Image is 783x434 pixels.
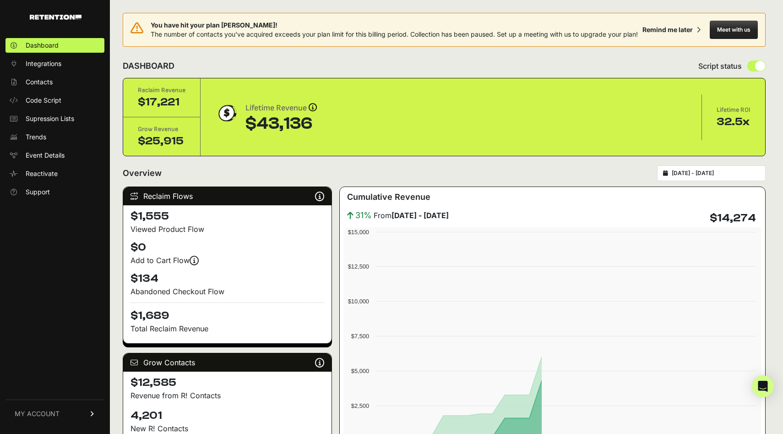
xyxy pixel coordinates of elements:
[26,151,65,160] span: Event Details
[347,191,430,203] h3: Cumulative Revenue
[351,402,369,409] text: $2,500
[752,375,774,397] div: Open Intercom Messenger
[355,209,372,222] span: 31%
[130,271,324,286] h4: $134
[151,30,638,38] span: The number of contacts you've acquired exceeds your plan limit for this billing period. Collectio...
[130,286,324,297] div: Abandoned Checkout Flow
[5,75,104,89] a: Contacts
[348,263,369,270] text: $12,500
[245,102,317,115] div: Lifetime Revenue
[26,187,50,197] span: Support
[130,255,324,266] div: Add to Cart Flow
[351,368,369,374] text: $5,000
[130,302,324,323] h4: $1,689
[5,111,104,126] a: Supression Lists
[138,95,185,110] div: $17,221
[130,375,324,390] h4: $12,585
[123,187,332,205] div: Reclaim Flows
[26,59,61,68] span: Integrations
[717,115,750,129] div: 32.5x
[123,353,332,372] div: Grow Contacts
[30,15,82,20] img: Retention.com
[5,130,104,144] a: Trends
[130,423,324,434] p: New R! Contacts
[698,60,742,71] span: Script status
[5,93,104,108] a: Code Script
[123,60,174,72] h2: DASHBOARD
[348,298,369,305] text: $10,000
[5,56,104,71] a: Integrations
[15,409,60,418] span: MY ACCOUNT
[215,102,238,125] img: dollar-coin-05c43ed7efb7bc0c12610022525b4bbbb207c7efeef5aecc26f025e68dcafac9.png
[130,408,324,423] h4: 4,201
[130,390,324,401] p: Revenue from R! Contacts
[642,25,693,34] div: Remind me later
[138,86,185,95] div: Reclaim Revenue
[130,209,324,224] h4: $1,555
[391,211,449,220] strong: [DATE] - [DATE]
[26,132,46,142] span: Trends
[26,77,53,87] span: Contacts
[5,185,104,199] a: Support
[130,323,324,334] p: Total Reclaim Revenue
[245,115,317,133] div: $43,136
[374,210,449,221] span: From
[5,166,104,181] a: Reactivate
[130,240,324,255] h4: $0
[26,41,59,50] span: Dashboard
[348,229,369,236] text: $15,000
[5,400,104,428] a: MY ACCOUNT
[717,105,750,115] div: Lifetime ROI
[138,125,185,134] div: Grow Revenue
[151,21,638,30] span: You have hit your plan [PERSON_NAME]!
[5,148,104,163] a: Event Details
[26,96,61,105] span: Code Script
[26,114,74,123] span: Supression Lists
[639,22,704,38] button: Remind me later
[130,224,324,235] div: Viewed Product Flow
[351,333,369,340] text: $7,500
[26,169,58,178] span: Reactivate
[710,211,756,225] h4: $14,274
[5,38,104,53] a: Dashboard
[138,134,185,148] div: $25,915
[123,167,162,180] h2: Overview
[710,21,758,39] button: Meet with us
